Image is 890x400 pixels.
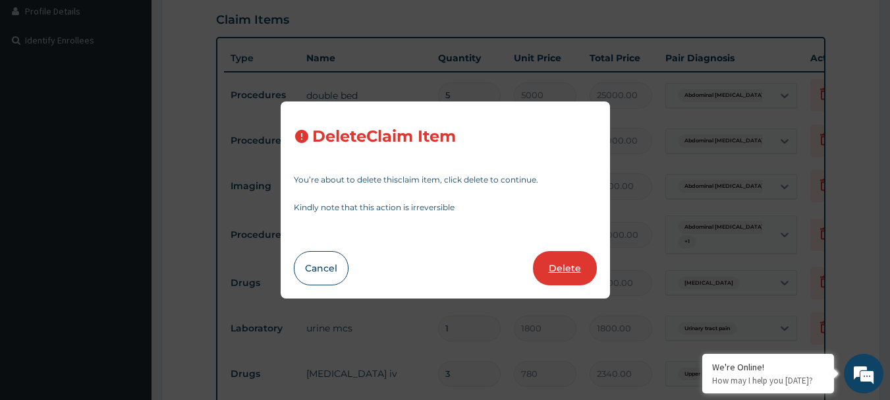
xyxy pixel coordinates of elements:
div: Minimize live chat window [216,7,248,38]
div: Chat with us now [69,74,221,91]
p: Kindly note that this action is irreversible [294,204,597,212]
button: Delete [533,251,597,285]
button: Cancel [294,251,348,285]
span: We're online! [76,117,182,250]
img: d_794563401_company_1708531726252_794563401 [24,66,53,99]
p: How may I help you today? [712,375,824,386]
textarea: Type your message and hit 'Enter' [7,263,251,309]
p: You’re about to delete this claim item , click delete to continue. [294,176,597,184]
h3: Delete Claim Item [312,128,456,146]
div: We're Online! [712,361,824,373]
